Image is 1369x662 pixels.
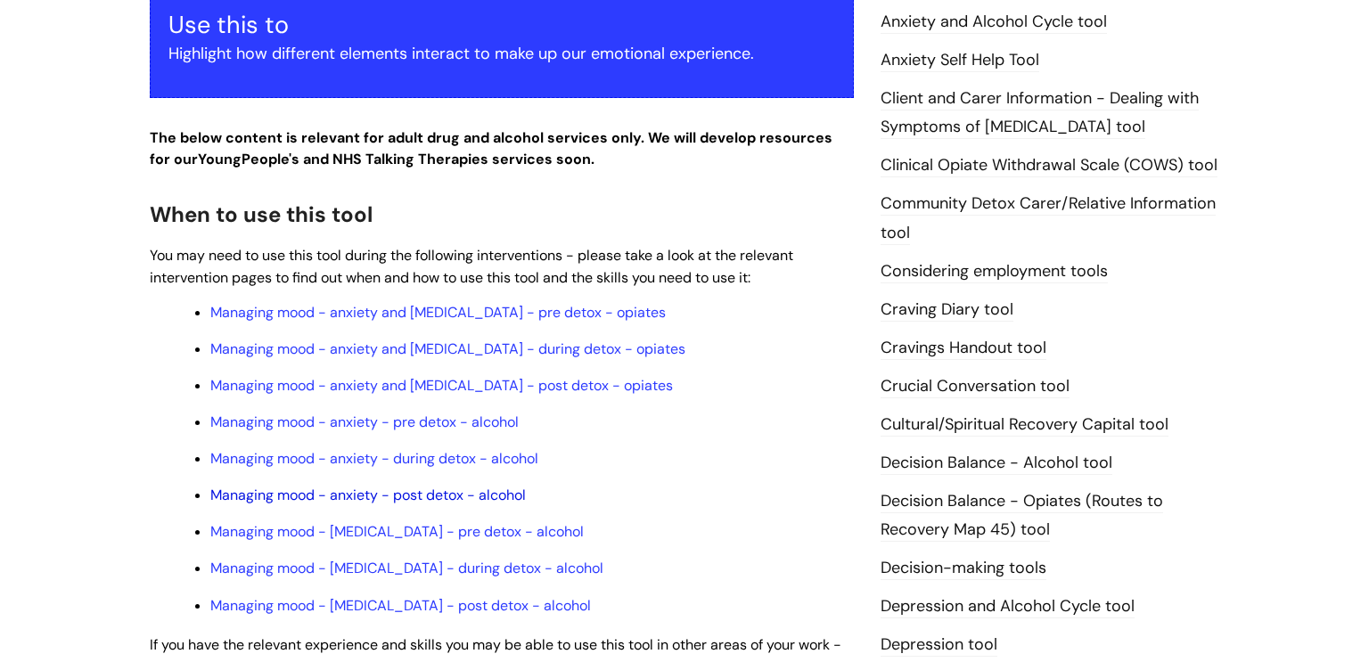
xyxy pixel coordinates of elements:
[210,596,591,615] a: Managing mood - [MEDICAL_DATA] - post detox - alcohol
[881,49,1039,72] a: Anxiety Self Help Tool
[881,192,1216,244] a: Community Detox Carer/Relative Information tool
[150,246,793,287] span: You may need to use this tool during the following interventions - please take a look at the rele...
[881,490,1163,542] a: Decision Balance - Opiates (Routes to Recovery Map 45) tool
[210,303,666,322] a: Managing mood - anxiety and [MEDICAL_DATA] - pre detox - opiates
[881,337,1046,360] a: Cravings Handout tool
[242,150,299,168] strong: People's
[210,559,603,577] a: Managing mood - [MEDICAL_DATA] - during detox - alcohol
[150,200,373,228] span: When to use this tool
[168,39,835,68] p: Highlight how different elements interact to make up our emotional experience.
[881,633,997,657] a: Depression tool
[168,11,835,39] h3: Use this to
[210,486,526,504] a: Managing mood - anxiety - post detox - alcohol
[198,150,303,168] strong: Young
[881,452,1112,475] a: Decision Balance - Alcohol tool
[210,376,673,395] a: Managing mood - anxiety and [MEDICAL_DATA] - post detox - opiates
[881,375,1070,398] a: Crucial Conversation tool
[210,522,584,541] a: Managing mood - [MEDICAL_DATA] - pre detox - alcohol
[210,339,685,358] a: Managing mood - anxiety and [MEDICAL_DATA] - during detox - opiates
[150,128,832,169] strong: The below content is relevant for adult drug and alcohol services only. We will develop resources...
[881,154,1217,177] a: Clinical Opiate Withdrawal Scale (COWS) tool
[210,449,538,468] a: Managing mood - anxiety - during detox - alcohol
[881,595,1135,618] a: Depression and Alcohol Cycle tool
[881,413,1168,437] a: Cultural/Spiritual Recovery Capital tool
[881,557,1046,580] a: Decision-making tools
[881,87,1199,139] a: Client and Carer Information - Dealing with Symptoms of [MEDICAL_DATA] tool
[881,298,1013,322] a: Craving Diary tool
[210,413,519,431] a: Managing mood - anxiety - pre detox - alcohol
[881,260,1108,283] a: Considering employment tools
[881,11,1107,34] a: Anxiety and Alcohol Cycle tool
